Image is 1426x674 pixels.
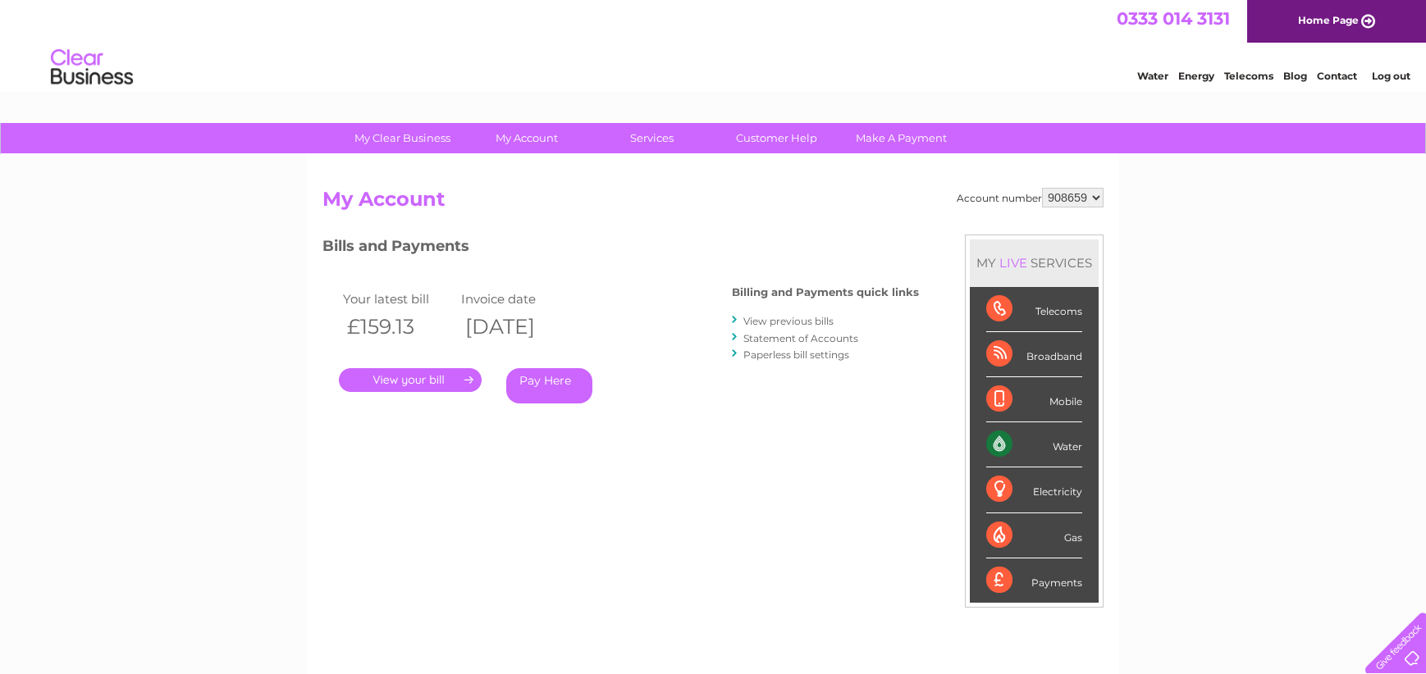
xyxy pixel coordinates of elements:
[1117,8,1230,29] a: 0333 014 3131
[1372,70,1410,82] a: Log out
[459,123,595,153] a: My Account
[584,123,720,153] a: Services
[1137,70,1168,82] a: Water
[986,332,1082,377] div: Broadband
[986,377,1082,422] div: Mobile
[996,255,1031,271] div: LIVE
[986,513,1082,558] div: Gas
[986,558,1082,603] div: Payments
[986,422,1082,467] div: Water
[322,235,919,263] h3: Bills and Payments
[339,368,482,392] a: .
[986,467,1082,512] div: Electricity
[457,288,575,310] td: Invoice date
[709,123,844,153] a: Customer Help
[322,188,1104,219] h2: My Account
[1224,70,1273,82] a: Telecoms
[1178,70,1214,82] a: Energy
[743,332,858,344] a: Statement of Accounts
[743,348,849,361] a: Paperless bill settings
[743,315,834,327] a: View previous bills
[335,123,470,153] a: My Clear Business
[957,188,1104,207] div: Account number
[506,368,592,403] a: Pay Here
[339,288,457,310] td: Your latest bill
[327,9,1102,80] div: Clear Business is a trading name of Verastar Limited (registered in [GEOGRAPHIC_DATA] No. 3667643...
[50,43,134,93] img: logo.png
[834,123,969,153] a: Make A Payment
[457,310,575,344] th: [DATE]
[1317,70,1357,82] a: Contact
[970,239,1099,286] div: MY SERVICES
[339,310,457,344] th: £159.13
[732,286,919,298] h4: Billing and Payments quick links
[986,287,1082,332] div: Telecoms
[1283,70,1307,82] a: Blog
